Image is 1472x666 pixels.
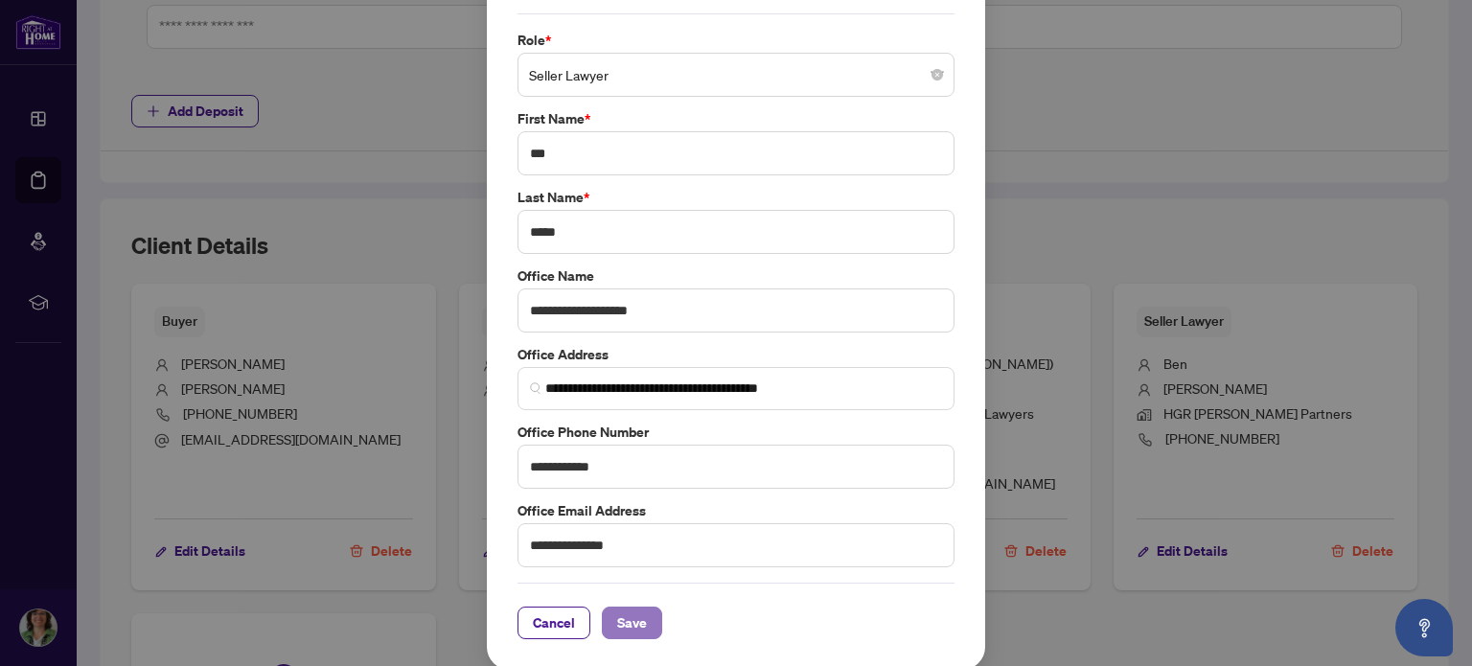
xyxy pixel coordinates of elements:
span: close-circle [931,69,943,80]
button: Save [602,607,662,639]
label: Office Address [517,344,954,365]
span: Cancel [533,608,575,638]
label: Office Phone Number [517,422,954,443]
span: Save [617,608,647,638]
label: Office Name [517,265,954,287]
label: Role [517,30,954,51]
label: First Name [517,108,954,129]
button: Cancel [517,607,590,639]
label: Last Name [517,187,954,208]
button: Open asap [1395,599,1453,656]
span: Seller Lawyer [529,57,943,93]
label: Office Email Address [517,500,954,521]
img: search_icon [530,382,541,394]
